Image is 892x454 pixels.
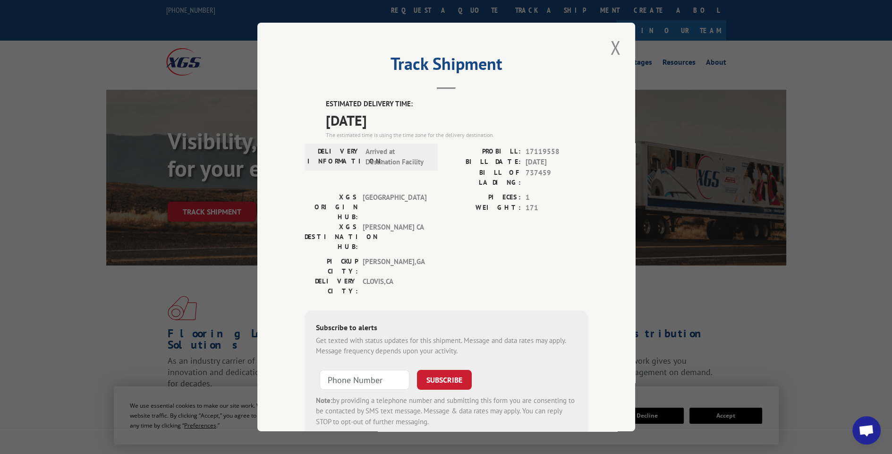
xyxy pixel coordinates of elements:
label: ESTIMATED DELIVERY TIME: [326,99,588,110]
h2: Track Shipment [305,57,588,75]
label: BILL DATE: [446,157,521,168]
div: The estimated time is using the time zone for the delivery destination. [326,131,588,139]
label: PIECES: [446,192,521,203]
button: SUBSCRIBE [417,370,472,390]
span: [GEOGRAPHIC_DATA] [363,192,426,222]
span: Arrived at Destination Facility [365,146,429,168]
div: Get texted with status updates for this shipment. Message and data rates may apply. Message frequ... [316,335,577,357]
span: 17119558 [526,146,588,157]
span: 737459 [526,168,588,188]
label: WEIGHT: [446,203,521,214]
div: by providing a telephone number and submitting this form you are consenting to be contacted by SM... [316,395,577,428]
span: [DATE] [326,110,588,131]
label: DELIVERY INFORMATION: [307,146,361,168]
label: PROBILL: [446,146,521,157]
span: [PERSON_NAME] , GA [363,257,426,276]
a: Open chat [852,416,881,445]
span: 1 [526,192,588,203]
input: Phone Number [320,370,409,390]
label: DELIVERY CITY: [305,276,358,296]
label: XGS DESTINATION HUB: [305,222,358,252]
span: CLOVIS , CA [363,276,426,296]
div: Subscribe to alerts [316,322,577,335]
span: [PERSON_NAME] CA [363,222,426,252]
strong: Note: [316,396,332,405]
label: PICKUP CITY: [305,257,358,276]
label: XGS ORIGIN HUB: [305,192,358,222]
label: BILL OF LADING: [446,168,521,188]
button: Close modal [607,34,623,60]
span: 171 [526,203,588,214]
span: [DATE] [526,157,588,168]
